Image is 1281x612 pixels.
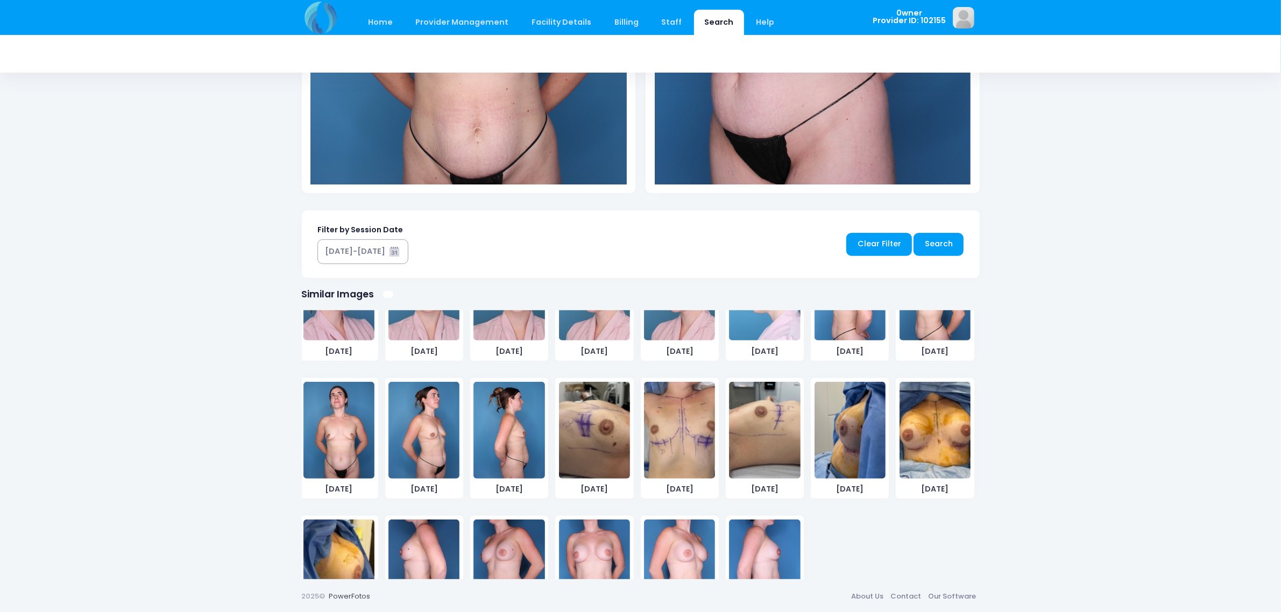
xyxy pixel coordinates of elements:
a: Search [914,233,964,256]
span: [DATE] [815,483,886,495]
a: Facility Details [521,10,602,35]
a: Billing [604,10,649,35]
a: About Us [848,586,887,606]
h1: Similar Images [302,289,374,300]
a: Help [746,10,785,35]
span: [DATE] [729,346,800,357]
a: Search [694,10,744,35]
span: 0wner Provider ID: 102155 [873,9,946,25]
span: [DATE] [303,346,374,357]
span: [DATE] [644,483,715,495]
a: Staff [651,10,692,35]
span: [DATE] [303,483,374,495]
span: [DATE] [473,483,544,495]
label: Filter by Session Date [317,224,403,236]
img: image [303,382,374,479]
img: image [644,382,715,479]
span: [DATE] [559,483,630,495]
img: image [559,382,630,479]
a: PowerFotos [329,591,370,601]
span: [DATE] [559,346,630,357]
span: [DATE] [729,483,800,495]
img: image [953,7,974,29]
a: Provider Management [405,10,519,35]
img: image [388,382,459,479]
a: Home [358,10,404,35]
img: image [900,382,971,479]
img: image [815,382,886,479]
div: [DATE]-[DATE] [325,246,385,257]
span: [DATE] [900,483,971,495]
span: [DATE] [900,346,971,357]
a: Clear Filter [846,233,912,256]
a: Contact [887,586,925,606]
span: 2025© [302,591,325,601]
span: [DATE] [473,346,544,357]
a: Our Software [925,586,980,606]
span: [DATE] [815,346,886,357]
img: image [729,382,800,479]
img: image [473,382,544,479]
span: [DATE] [644,346,715,357]
span: [DATE] [388,483,459,495]
span: [DATE] [388,346,459,357]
